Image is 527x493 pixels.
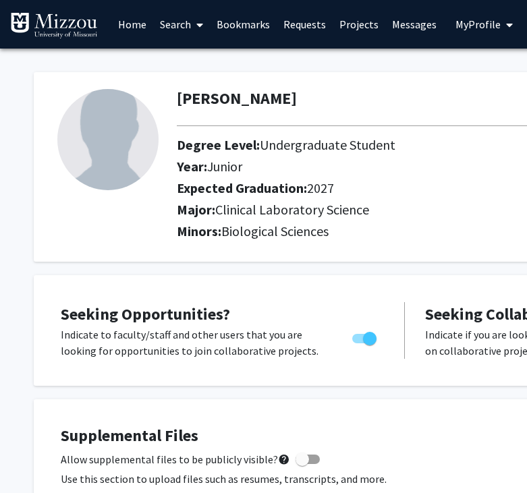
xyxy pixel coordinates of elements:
[221,223,329,239] span: Biological Sciences
[61,303,230,324] span: Seeking Opportunities?
[347,326,384,347] div: Toggle
[153,1,210,48] a: Search
[260,136,395,153] span: Undergraduate Student
[207,158,242,175] span: Junior
[57,89,159,190] img: Profile Picture
[111,1,153,48] a: Home
[277,1,333,48] a: Requests
[333,1,385,48] a: Projects
[307,179,334,196] span: 2027
[278,451,290,467] mat-icon: help
[210,1,277,48] a: Bookmarks
[61,326,327,359] p: Indicate to faculty/staff and other users that you are looking for opportunities to join collabor...
[215,201,369,218] span: Clinical Laboratory Science
[10,432,57,483] iframe: Chat
[455,18,501,31] span: My Profile
[10,12,98,39] img: University of Missouri Logo
[61,451,290,467] span: Allow supplemental files to be publicly visible?
[385,1,443,48] a: Messages
[177,89,297,109] h1: [PERSON_NAME]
